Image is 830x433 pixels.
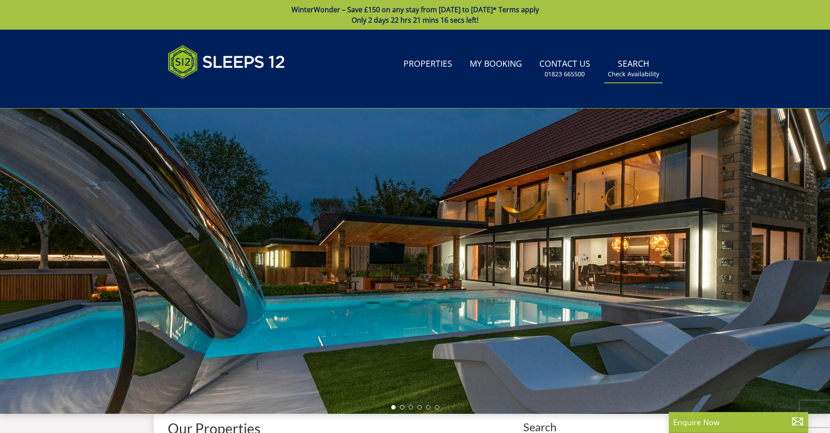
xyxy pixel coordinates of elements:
[400,55,456,74] a: Properties
[545,70,585,78] small: 01823 665500
[673,416,804,428] p: Enquire Now
[523,421,663,433] span: Search
[536,55,594,83] a: Contact Us01823 665500
[608,70,659,78] small: Check Availability
[163,89,255,96] iframe: Customer reviews powered by Trustpilot
[168,40,285,84] img: Sleeps 12
[604,55,663,83] a: SearchCheck Availability
[466,55,525,74] a: My Booking
[352,15,478,25] span: Only 2 days 22 hrs 21 mins 16 secs left!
